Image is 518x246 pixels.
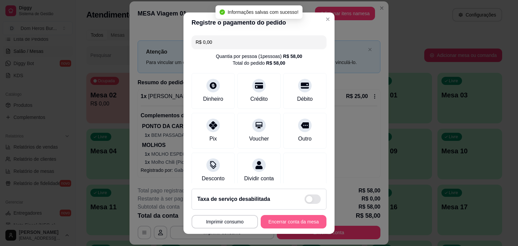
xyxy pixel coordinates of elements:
button: Close [322,14,333,25]
div: Voucher [249,135,269,143]
div: Crédito [250,95,268,103]
div: R$ 58,00 [266,60,285,66]
div: Dividir conta [244,175,274,183]
div: Quantia por pessoa ( 1 pessoas) [216,53,302,60]
span: check-circle [220,9,225,15]
div: Pix [209,135,217,143]
input: Ex.: hambúrguer de cordeiro [196,35,322,49]
div: Outro [298,135,312,143]
button: Encerrar conta da mesa [261,215,326,228]
div: Desconto [202,175,225,183]
div: Total do pedido [233,60,285,66]
button: Imprimir consumo [192,215,258,228]
span: Informações salvas com sucesso! [228,9,298,15]
header: Registre o pagamento do pedido [183,12,335,33]
h2: Taxa de serviço desabilitada [197,195,270,203]
div: Dinheiro [203,95,223,103]
div: Débito [297,95,313,103]
div: R$ 58,00 [283,53,302,60]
